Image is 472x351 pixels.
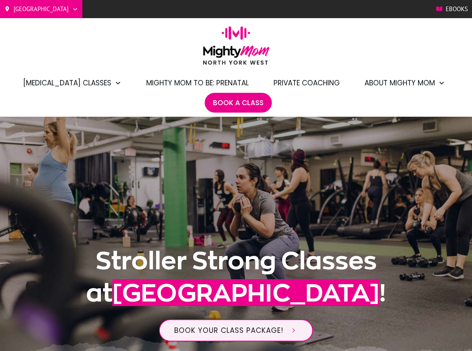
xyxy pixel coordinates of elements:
a: Private Coaching [273,76,340,90]
h1: Stroller Strong Classes at ! [50,245,422,319]
a: [MEDICAL_DATA] Classes [23,76,122,90]
span: [MEDICAL_DATA] Classes [23,76,111,90]
a: Book A Class [213,96,264,110]
span: About Mighty Mom [365,76,435,90]
a: BOOK YOUR CLASS PACKAGE! [159,319,313,342]
a: Mighty Mom to Be: Prenatal [146,76,249,90]
a: [GEOGRAPHIC_DATA] [4,3,78,15]
span: [GEOGRAPHIC_DATA] [112,279,379,306]
span: Ebooks [446,3,468,15]
a: Ebooks [436,3,468,15]
span: [GEOGRAPHIC_DATA] [14,3,69,15]
span: BOOK YOUR CLASS PACKAGE! [174,325,283,335]
a: About Mighty Mom [365,76,445,90]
